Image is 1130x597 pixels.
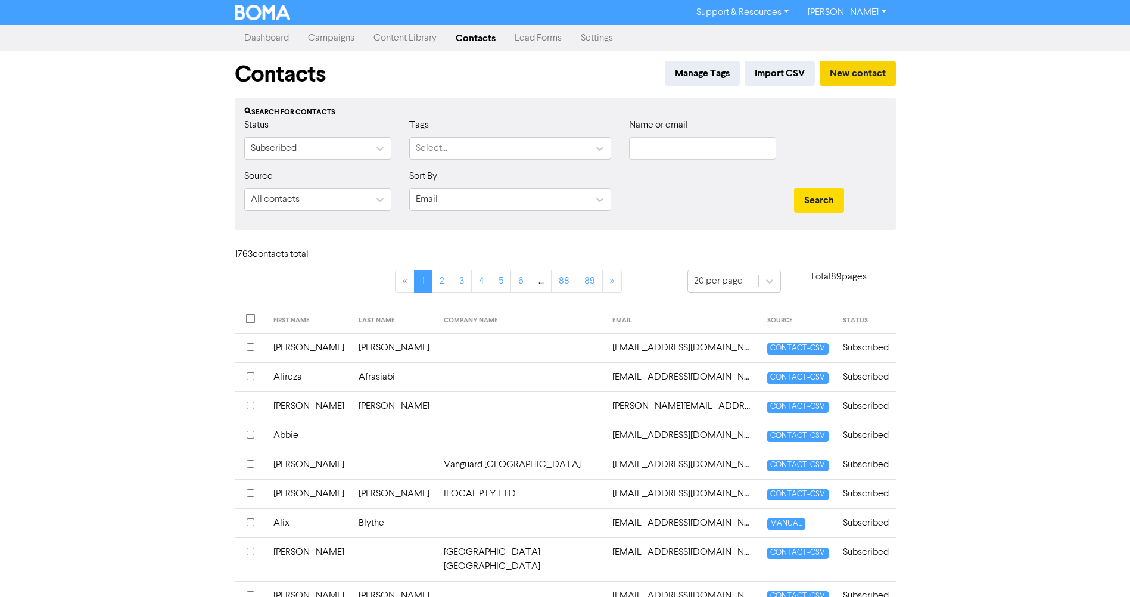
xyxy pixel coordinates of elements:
[577,270,603,293] a: Page 89
[244,107,886,118] div: Search for contacts
[266,537,351,581] td: [PERSON_NAME]
[605,362,760,391] td: a.afrasiabi78@gmail.com
[798,3,895,22] a: [PERSON_NAME]
[794,188,844,213] button: Search
[665,61,740,86] button: Manage Tags
[745,61,815,86] button: Import CSV
[364,26,446,50] a: Content Library
[266,307,351,334] th: FIRST NAME
[767,489,828,500] span: CONTACT-CSV
[836,362,896,391] td: Subscribed
[605,450,760,479] td: abdul_elhage@hotmail.com
[409,118,429,132] label: Tags
[251,141,297,156] div: Subscribed
[767,518,805,530] span: MANUAL
[266,333,351,362] td: [PERSON_NAME]
[767,402,828,413] span: CONTACT-CSV
[298,26,364,50] a: Campaigns
[266,421,351,450] td: Abbie
[266,362,351,391] td: Alireza
[437,307,606,334] th: COMPANY NAME
[605,421,760,450] td: abbie.j.ffrost@nab.com.au
[605,508,760,537] td: ablythe@salveomedical.com.au
[437,450,606,479] td: Vanguard [GEOGRAPHIC_DATA]
[571,26,622,50] a: Settings
[767,460,828,471] span: CONTACT-CSV
[694,274,743,288] div: 20 per page
[629,118,688,132] label: Name or email
[836,421,896,450] td: Subscribed
[836,333,896,362] td: Subscribed
[605,333,760,362] td: 02lporter@gmail.com
[767,372,828,384] span: CONTACT-CSV
[1070,540,1130,597] iframe: Chat Widget
[820,61,896,86] button: New contact
[351,479,437,508] td: [PERSON_NAME]
[432,270,452,293] a: Page 2
[351,307,437,334] th: LAST NAME
[767,343,828,355] span: CONTACT-CSV
[409,169,437,184] label: Sort By
[446,26,505,50] a: Contacts
[471,270,491,293] a: Page 4
[266,450,351,479] td: [PERSON_NAME]
[605,307,760,334] th: EMAIL
[351,391,437,421] td: [PERSON_NAME]
[416,141,447,156] div: Select...
[505,26,571,50] a: Lead Forms
[235,26,298,50] a: Dashboard
[767,548,828,559] span: CONTACT-CSV
[836,307,896,334] th: STATUS
[235,5,291,20] img: BOMA Logo
[836,450,896,479] td: Subscribed
[491,270,511,293] a: Page 5
[235,61,326,88] h1: Contacts
[605,537,760,581] td: abretraining@outlook.com
[416,192,438,207] div: Email
[836,391,896,421] td: Subscribed
[551,270,577,293] a: Page 88
[437,479,606,508] td: ILOCAL PTY LTD
[605,391,760,421] td: aaron-aston-taylor@live.co.uk
[687,3,798,22] a: Support & Resources
[266,479,351,508] td: [PERSON_NAME]
[351,333,437,362] td: [PERSON_NAME]
[244,169,273,184] label: Source
[266,391,351,421] td: [PERSON_NAME]
[414,270,432,293] a: Page 1 is your current page
[767,431,828,442] span: CONTACT-CSV
[266,508,351,537] td: Alix
[351,508,437,537] td: Blythe
[781,270,896,284] p: Total 89 pages
[510,270,531,293] a: Page 6
[244,118,269,132] label: Status
[836,537,896,581] td: Subscribed
[836,479,896,508] td: Subscribed
[836,508,896,537] td: Subscribed
[452,270,472,293] a: Page 3
[602,270,622,293] a: »
[251,192,300,207] div: All contacts
[235,249,330,260] h6: 1763 contact s total
[437,537,606,581] td: [GEOGRAPHIC_DATA] [GEOGRAPHIC_DATA]
[351,362,437,391] td: Afrasiabi
[605,479,760,508] td: ab@ilocal.com.au
[760,307,835,334] th: SOURCE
